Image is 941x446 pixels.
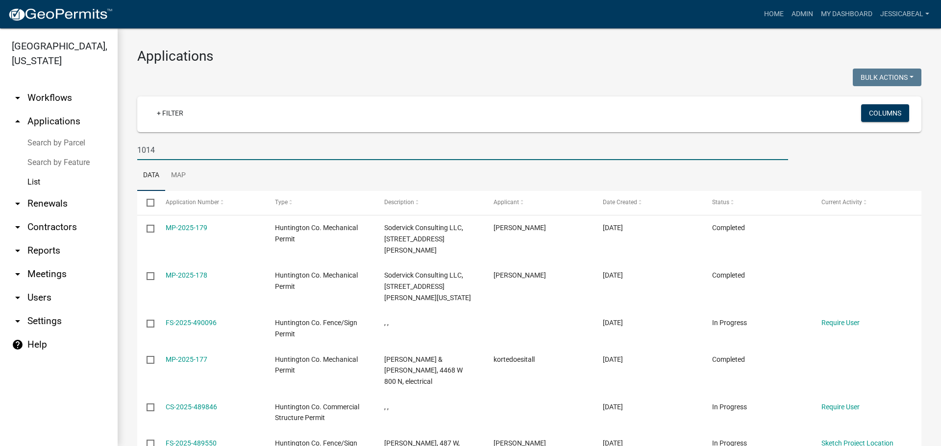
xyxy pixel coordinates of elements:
span: Huntington Co. Fence/Sign Permit [275,319,357,338]
datatable-header-cell: Status [703,191,812,214]
datatable-header-cell: Description [375,191,484,214]
a: FS-2025-490096 [166,319,217,327]
span: Ben Osborn [494,271,546,279]
span: 10/08/2025 [603,403,623,411]
span: Status [712,199,729,206]
span: Completed [712,355,745,363]
button: Columns [861,104,909,122]
span: 10/08/2025 [603,319,623,327]
span: 10/09/2025 [603,224,623,232]
i: arrow_drop_down [12,221,24,233]
a: + Filter [149,104,191,122]
i: help [12,339,24,351]
span: Completed [712,224,745,232]
i: arrow_drop_down [12,315,24,327]
span: Sodervick Consulting LLC, 247/249 South Street, Markle, Indiana, plumbing [384,271,471,302]
span: In Progress [712,403,747,411]
i: arrow_drop_down [12,92,24,104]
a: MP-2025-177 [166,355,207,363]
a: JessicaBeal [876,5,933,23]
a: Admin [788,5,817,23]
a: My Dashboard [817,5,876,23]
span: Huntington Co. Commercial Structure Permit [275,403,359,422]
span: Current Activity [821,199,862,206]
span: Description [384,199,414,206]
a: CS-2025-489846 [166,403,217,411]
button: Bulk Actions [853,69,921,86]
h3: Applications [137,48,921,65]
span: Date Created [603,199,637,206]
input: Search for applications [137,140,788,160]
a: Map [165,160,192,191]
i: arrow_drop_down [12,198,24,210]
datatable-header-cell: Select [137,191,156,214]
span: , , [384,319,389,327]
span: Huntington Co. Mechanical Permit [275,224,358,243]
datatable-header-cell: Applicant [484,191,594,214]
span: In Progress [712,319,747,327]
a: Data [137,160,165,191]
span: Huntington Co. Mechanical Permit [275,271,358,290]
datatable-header-cell: Application Number [156,191,265,214]
datatable-header-cell: Type [265,191,374,214]
i: arrow_drop_up [12,116,24,127]
a: MP-2025-178 [166,271,207,279]
span: 10/09/2025 [603,271,623,279]
datatable-header-cell: Current Activity [812,191,921,214]
span: Ben Osborn [494,224,546,232]
datatable-header-cell: Date Created [594,191,703,214]
span: Huntington Co. Mechanical Permit [275,355,358,375]
a: MP-2025-179 [166,224,207,232]
span: kortedoesitall [494,355,535,363]
span: Applicant [494,199,519,206]
span: BOYD, MARK D & KIMBERLY S, 4468 W 800 N, electrical [384,355,463,386]
i: arrow_drop_down [12,245,24,257]
a: Require User [821,403,860,411]
span: , , [384,403,389,411]
span: 10/08/2025 [603,355,623,363]
a: Require User [821,319,860,327]
span: Sodervick Consulting LLC, 243/245 South Street, Markle, plumbing [384,224,463,254]
i: arrow_drop_down [12,268,24,280]
span: Application Number [166,199,219,206]
i: arrow_drop_down [12,292,24,304]
span: Type [275,199,288,206]
a: Home [760,5,788,23]
span: Completed [712,271,745,279]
